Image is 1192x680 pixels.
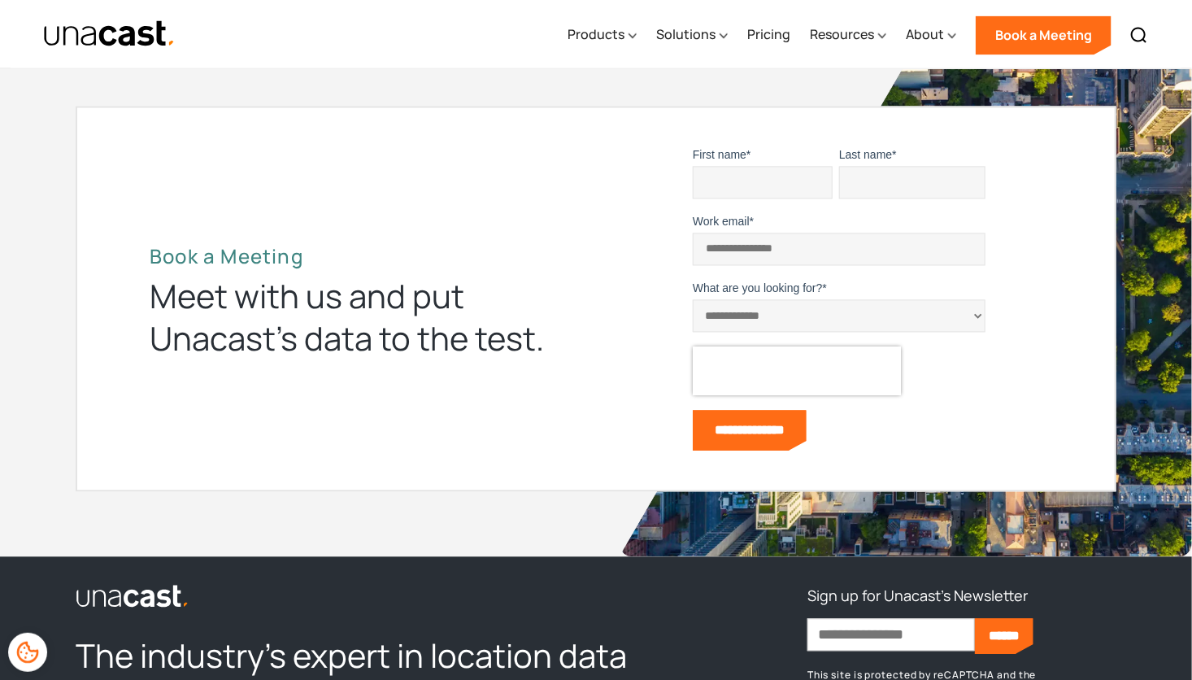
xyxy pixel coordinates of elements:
div: Solutions [656,2,728,69]
img: Search icon [1129,26,1149,46]
div: About [906,25,944,45]
div: Solutions [656,25,716,45]
img: Unacast text logo [43,20,176,49]
div: Products [568,25,624,45]
a: Pricing [747,2,790,69]
h3: Sign up for Unacast's Newsletter [807,583,1028,609]
span: Last name [839,149,892,162]
iframe: reCAPTCHA [693,347,901,396]
h2: The industry’s expert in location data [76,635,672,678]
h2: Book a Meeting [150,245,572,269]
span: What are you looking for? [693,282,823,295]
span: Work email [693,216,750,229]
div: Resources [810,25,874,45]
span: First name [693,149,746,162]
div: Meet with us and put Unacast’s data to the test. [150,276,572,360]
a: link to the homepage [76,583,672,609]
div: Products [568,2,637,69]
a: Book a Meeting [976,16,1112,55]
a: home [43,20,176,49]
div: About [906,2,956,69]
img: Unacast logo [76,585,189,609]
div: Cookie Preferences [8,633,47,672]
div: Resources [810,2,886,69]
